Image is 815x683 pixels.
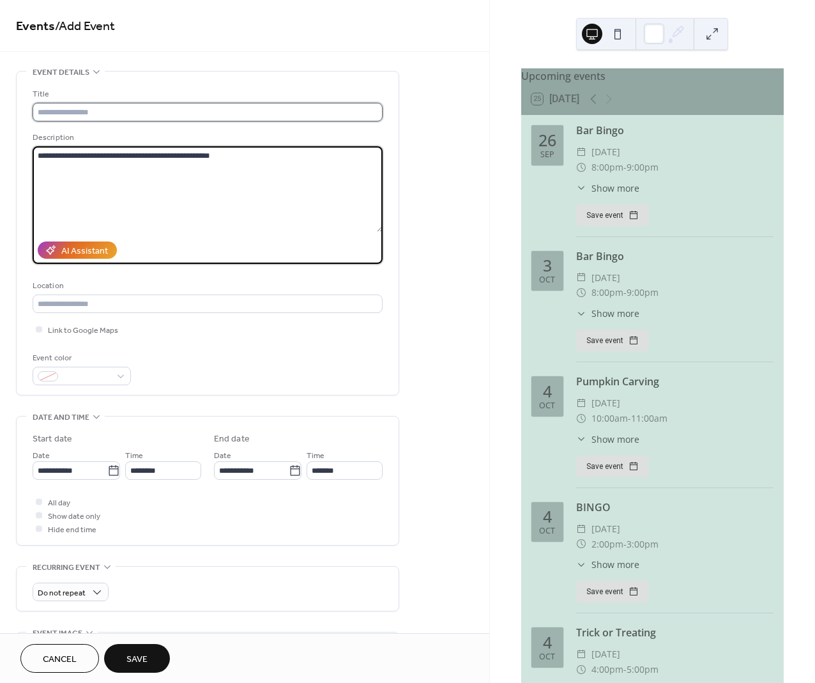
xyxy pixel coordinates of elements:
[576,144,586,160] div: ​
[627,285,659,300] span: 9:00pm
[623,537,627,552] span: -
[539,276,555,284] div: Oct
[38,586,86,601] span: Do not repeat
[591,662,623,677] span: 4:00pm
[43,653,77,666] span: Cancel
[576,662,586,677] div: ​
[576,307,586,320] div: ​
[591,433,639,446] span: Show more
[33,279,380,293] div: Location
[576,537,586,552] div: ​
[214,449,231,463] span: Date
[623,662,627,677] span: -
[104,644,170,673] button: Save
[576,181,586,195] div: ​
[576,558,639,571] button: ​Show more
[623,285,627,300] span: -
[591,160,623,175] span: 8:00pm
[591,521,620,537] span: [DATE]
[540,151,554,159] div: Sep
[48,324,118,337] span: Link to Google Maps
[38,242,117,259] button: AI Assistant
[307,449,324,463] span: Time
[591,537,623,552] span: 2:00pm
[539,527,555,535] div: Oct
[576,307,639,320] button: ​Show more
[576,647,586,662] div: ​
[543,383,552,399] div: 4
[627,662,659,677] span: 5:00pm
[576,433,639,446] button: ​Show more
[591,270,620,286] span: [DATE]
[591,285,623,300] span: 8:00pm
[33,131,380,144] div: Description
[576,249,773,264] div: Bar Bingo
[126,653,148,666] span: Save
[33,66,89,79] span: Event details
[591,558,639,571] span: Show more
[214,433,250,446] div: End date
[591,647,620,662] span: [DATE]
[591,144,620,160] span: [DATE]
[576,181,639,195] button: ​Show more
[33,627,82,640] span: Event image
[48,496,70,510] span: All day
[576,558,586,571] div: ​
[576,374,773,389] div: Pumpkin Carving
[33,351,128,365] div: Event color
[628,411,631,426] span: -
[576,285,586,300] div: ​
[543,634,552,650] div: 4
[576,456,649,477] button: Save event
[576,521,586,537] div: ​
[20,644,99,673] button: Cancel
[539,653,555,661] div: Oct
[521,68,784,84] div: Upcoming events
[623,160,627,175] span: -
[543,257,552,273] div: 3
[576,433,586,446] div: ​
[576,625,773,640] div: Trick or Treating
[576,330,649,351] button: Save event
[591,411,628,426] span: 10:00am
[33,561,100,574] span: Recurring event
[591,395,620,411] span: [DATE]
[576,270,586,286] div: ​
[16,14,55,39] a: Events
[576,581,649,602] button: Save event
[576,395,586,411] div: ​
[576,500,773,515] div: BINGO
[539,402,555,410] div: Oct
[576,160,586,175] div: ​
[48,510,100,523] span: Show date only
[576,204,649,226] button: Save event
[125,449,143,463] span: Time
[61,245,108,258] div: AI Assistant
[576,411,586,426] div: ​
[627,537,659,552] span: 3:00pm
[33,433,72,446] div: Start date
[33,449,50,463] span: Date
[33,88,380,101] div: Title
[33,411,89,424] span: Date and time
[627,160,659,175] span: 9:00pm
[538,132,556,148] div: 26
[631,411,667,426] span: 11:00am
[576,123,773,138] div: Bar Bingo
[591,181,639,195] span: Show more
[543,509,552,525] div: 4
[55,14,115,39] span: / Add Event
[591,307,639,320] span: Show more
[48,523,96,537] span: Hide end time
